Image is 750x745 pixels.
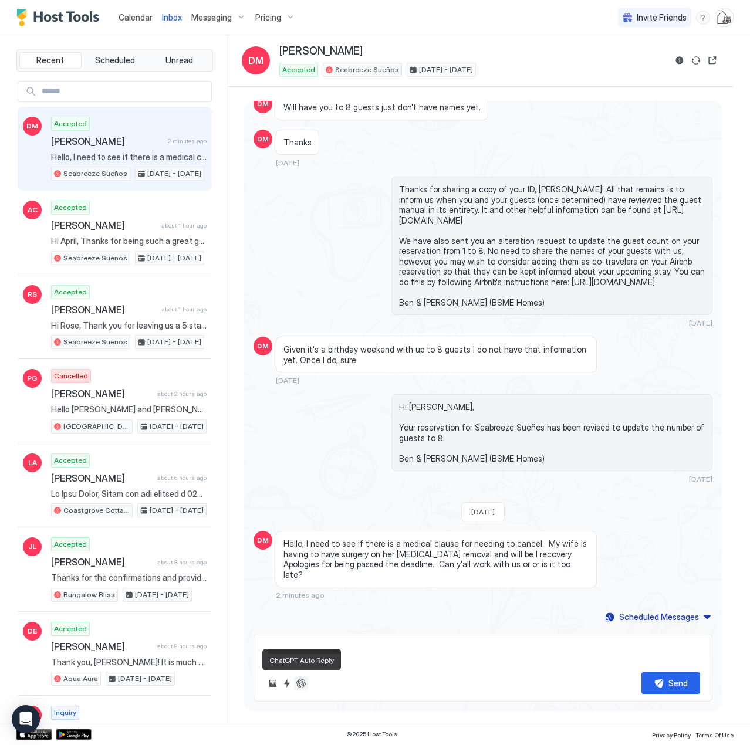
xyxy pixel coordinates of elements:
span: Accepted [54,624,87,634]
span: Hi [PERSON_NAME], Your reservation for Seabreeze Sueños has been revised to update the number of ... [399,402,705,463]
span: Lo Ipsu Dolor, Sitam con adi elitsed d 025 eiusm temp inc 6 utlabo et Doloremagn Aliquae admi Ven... [51,489,207,499]
span: Accepted [54,455,87,466]
span: Bungalow Bliss [63,590,115,600]
span: [PERSON_NAME] [51,388,153,399]
span: Privacy Policy [652,732,691,739]
span: [DATE] [689,319,712,327]
span: 2 minutes ago [168,137,207,145]
span: Inbox [162,12,182,22]
span: Seabreeze Sueños [335,65,399,75]
span: DM [26,121,38,131]
span: RS [28,289,37,300]
span: LA [28,458,37,468]
button: Scheduled Messages [603,609,712,625]
span: DM [257,341,269,351]
span: Thanks for the confirmations and providing a copy of your ID, [PERSON_NAME]. In the unlikely even... [51,573,207,583]
button: Scheduled [84,52,146,69]
a: Inbox [162,11,182,23]
span: [DATE] [276,376,299,385]
span: Hi Rose, Thank you for leaving us a 5 star review, and we look forward to hosting you again in th... [51,320,207,331]
button: Open reservation [705,53,719,67]
span: [DATE] - [DATE] [150,505,204,516]
span: JL [28,541,36,552]
button: Quick reply [280,676,294,690]
span: Pricing [255,12,281,23]
span: Aqua Aura [63,673,98,684]
button: Send [641,672,700,694]
span: Calendar [119,12,153,22]
input: Input Field [37,82,211,101]
span: [DATE] [471,507,495,516]
span: about 6 hours ago [157,474,207,482]
span: [PERSON_NAME] [279,45,363,58]
span: [DATE] - [DATE] [135,590,189,600]
span: Hi April, Thanks for being such a great guest and taking good care of our home. We gladly left yo... [51,236,207,246]
span: DM [257,134,269,144]
span: about 1 hour ago [161,306,207,313]
span: Inquiry [54,707,76,718]
span: Accepted [282,65,315,75]
span: [DATE] - [DATE] [118,673,172,684]
span: Hello, I need to see if there is a medical clause for needing to cancel. My wife is having to hav... [283,539,589,580]
span: Seabreeze Sueños [63,337,127,347]
span: Coastgrove Cottage [63,505,130,516]
div: Open Intercom Messenger [12,705,40,733]
button: Upload image [266,676,280,690]
a: Google Play Store [56,729,92,740]
span: Seabreeze Sueños [63,168,127,179]
span: Given it's a birthday weekend with up to 8 guests I do not have that information yet. Once I do, ... [283,344,589,365]
span: [PERSON_NAME] [51,136,163,147]
div: Send [668,677,688,689]
span: Invite Friends [637,12,687,23]
button: Recent [19,52,82,69]
span: AC [28,205,38,215]
span: Thanks [283,137,312,148]
span: Seabreeze Sueños [63,253,127,263]
span: Recent [36,55,64,66]
span: [PERSON_NAME] [51,641,153,652]
span: about 1 hour ago [161,222,207,229]
span: Messaging [191,12,232,23]
span: [PERSON_NAME] [51,219,157,231]
div: Scheduled Messages [619,611,699,623]
div: menu [696,11,710,25]
span: [PERSON_NAME] [51,472,153,484]
span: 2 minutes ago [276,591,325,600]
span: [GEOGRAPHIC_DATA] [63,421,130,432]
button: Reservation information [673,53,687,67]
span: [DATE] - [DATE] [419,65,473,75]
a: Privacy Policy [652,728,691,740]
button: Unread [148,52,210,69]
span: Accepted [54,202,87,213]
span: DM [257,99,269,109]
span: Terms Of Use [695,732,734,739]
span: Unread [165,55,193,66]
span: [DATE] [689,475,712,483]
span: DM [257,535,269,546]
span: Will have you to 8 guests just don't have names yet. [283,102,481,113]
button: Sync reservation [689,53,703,67]
span: Accepted [54,287,87,297]
span: [DATE] - [DATE] [147,168,201,179]
span: Cancelled [54,371,88,381]
span: [PERSON_NAME] [51,556,153,568]
span: [DATE] - [DATE] [150,421,204,432]
span: Hello, I need to see if there is a medical clause for needing to cancel. My wife is having to hav... [51,152,207,162]
div: tab-group [16,49,213,72]
a: Host Tools Logo [16,9,104,26]
a: Calendar [119,11,153,23]
span: DE [28,626,37,636]
span: Accepted [54,118,87,129]
span: about 9 hours ago [157,642,207,650]
span: PG [27,373,38,384]
a: App Store [16,729,52,740]
span: about 2 hours ago [157,390,207,398]
span: ChatGPT Auto Reply [269,656,334,665]
span: Hello [PERSON_NAME] and [PERSON_NAME], my name is [PERSON_NAME] and I will be traveling with my f... [51,404,207,415]
button: ChatGPT Auto Reply [294,676,308,690]
a: Terms Of Use [695,728,734,740]
span: [PERSON_NAME] [51,304,157,316]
